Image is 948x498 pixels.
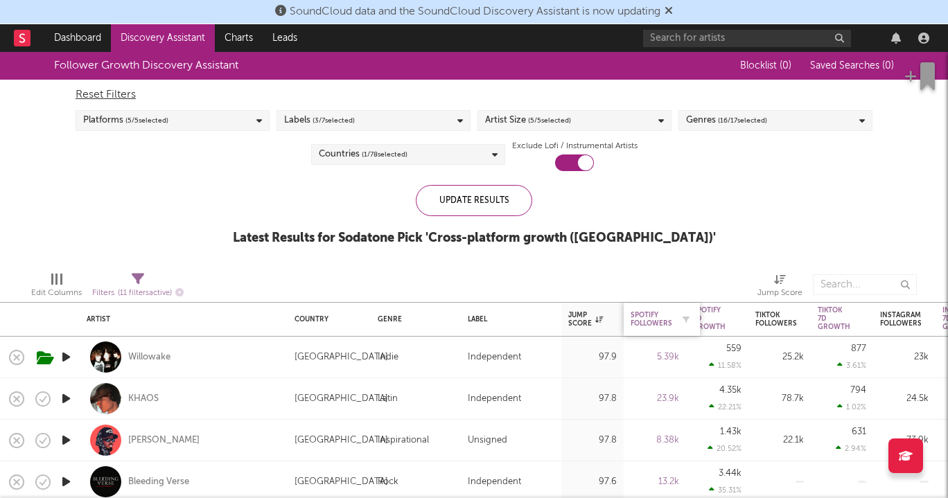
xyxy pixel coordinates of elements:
span: SoundCloud data and the SoundCloud Discovery Assistant is now updating [290,6,660,17]
div: Genre [378,315,447,323]
div: Update Results [416,185,532,216]
div: 97.8 [568,432,617,449]
div: 23.9k [631,391,679,407]
div: 5.39k [631,349,679,366]
div: Instagram Followers [880,311,922,328]
div: 97.9 [568,349,617,366]
span: Blocklist [740,61,791,71]
input: Search for artists [643,30,851,47]
div: 24.5k [880,391,929,407]
div: Reset Filters [76,87,872,103]
span: ( 16 / 17 selected) [718,112,767,129]
div: 631 [852,427,866,436]
div: 11.58 % [709,361,741,370]
div: Follower Growth Discovery Assistant [54,57,238,74]
div: 2.94 % [836,444,866,453]
span: ( 11 filters active) [118,290,172,297]
div: Countries [319,146,407,163]
div: 4.35k [719,386,741,395]
div: 877 [851,344,866,353]
a: Dashboard [44,24,111,52]
div: Indie [378,349,398,366]
div: Artist [87,315,274,323]
div: Jump Score [757,285,802,301]
div: Artist Size [485,112,571,129]
a: Discovery Assistant [111,24,215,52]
div: 22.21 % [709,402,741,411]
span: ( 3 / 7 selected) [313,112,355,129]
a: Willowake [128,351,170,364]
label: Exclude Lofi / Instrumental Artists [512,138,638,154]
div: Independent [468,391,521,407]
div: 13.2k [631,474,679,490]
div: 1.43k [720,427,741,436]
div: [GEOGRAPHIC_DATA] [295,474,388,490]
div: 3.44k [719,469,741,478]
div: 1.02 % [837,402,866,411]
div: 97.6 [568,474,617,490]
div: Independent [468,474,521,490]
div: Country [295,315,357,323]
span: ( 1 / 78 selected) [362,146,407,163]
span: ( 5 / 5 selected) [528,112,571,129]
span: ( 0 ) [882,61,894,71]
div: Filters(11 filters active) [92,267,184,308]
div: Jump Score [568,311,603,328]
button: Filter by Spotify Followers [679,312,693,326]
div: Latin [378,391,398,407]
div: Independent [468,349,521,366]
div: Tiktok 7D Growth [818,306,850,331]
div: 97.8 [568,391,617,407]
div: 8.38k [631,432,679,449]
div: 25.2k [755,349,804,366]
div: Latest Results for Sodatone Pick ' Cross-platform growth ([GEOGRAPHIC_DATA]) ' [233,230,716,247]
a: Bleeding Verse [128,476,189,488]
a: [PERSON_NAME] [128,434,200,447]
div: 23k [880,349,929,366]
div: Tiktok Followers [755,311,797,328]
div: [GEOGRAPHIC_DATA] [295,349,388,366]
div: 20.52 % [708,444,741,453]
div: Spotify 7D Growth [693,306,726,331]
div: 73.9k [880,432,929,449]
div: 35.31 % [709,486,741,495]
a: Leads [263,24,307,52]
div: Jump Score [757,267,802,308]
div: 78.7k [755,391,804,407]
div: Edit Columns [31,267,82,308]
input: Search... [813,274,917,295]
span: ( 5 / 5 selected) [125,112,168,129]
div: Filters [92,285,184,302]
div: Spotify Followers [631,311,672,328]
span: Dismiss [665,6,673,17]
div: 559 [726,344,741,353]
span: ( 0 ) [780,61,791,71]
div: [GEOGRAPHIC_DATA] [295,391,388,407]
div: [GEOGRAPHIC_DATA] [295,432,388,449]
div: Edit Columns [31,285,82,301]
div: 3.61 % [837,361,866,370]
button: Saved Searches (0) [806,60,894,71]
div: Unsigned [468,432,507,449]
div: 22.1k [755,432,804,449]
div: Rock [378,474,398,490]
div: Inspirational [378,432,429,449]
a: KHAOS [128,393,159,405]
div: Platforms [83,112,168,129]
div: Genres [686,112,767,129]
a: Charts [215,24,263,52]
div: Label [468,315,547,323]
span: Saved Searches [810,61,894,71]
div: 794 [850,386,866,395]
div: Labels [284,112,355,129]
